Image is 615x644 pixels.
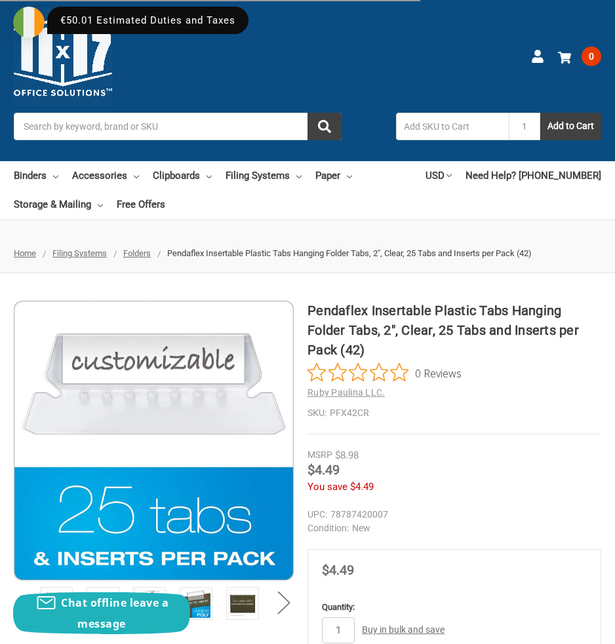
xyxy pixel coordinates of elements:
[307,508,601,521] dd: 78787420007
[13,7,45,38] img: duty and tax information for Ireland
[14,301,294,580] img: Pendaflex Insertable Plastic Tabs Hanging Folder Tabs, 2", Clear, 25 Tabs and Inserts per Pack (42)
[14,7,112,105] img: 11x17.com
[335,449,359,461] span: $8.98
[582,47,601,66] span: 0
[61,596,169,631] span: Chat offline leave a message
[14,248,36,258] a: Home
[271,583,297,623] button: Next
[307,521,349,535] dt: Condition:
[47,7,248,34] div: €50.01 Estimated Duties and Taxes
[14,190,103,219] a: Storage & Mailing
[307,448,332,462] div: MSRP
[307,521,601,535] dd: New
[89,589,117,618] img: Pendaflex Insertable Plastic Tabs Hanging Folder Tabs, 2", Clear, 25 Tabs and Inserts per Pack (42)
[307,387,385,398] a: Ruby Paulina LLC.
[466,161,601,190] a: Need Help? [PHONE_NUMBER]
[558,39,601,73] a: 0
[307,462,340,478] span: $4.49
[307,508,327,521] dt: UPC:
[540,113,601,140] button: Add to Cart
[52,248,107,258] a: Filing Systems
[167,248,532,258] span: Pendaflex Insertable Plastic Tabs Hanging Folder Tabs, 2", Clear, 25 Tabs and Inserts per Pack (42)
[396,113,509,140] input: Add SKU to Cart
[153,161,212,190] a: Clipboards
[315,161,352,190] a: Paper
[72,161,139,190] a: Accessories
[350,481,374,493] span: $4.49
[307,406,327,420] dt: SKU:
[307,406,601,420] dd: PFX42CR
[426,161,452,190] a: USD
[228,589,257,618] img: Pendaflex Insertable Plastic Tabs Hanging Folder Tabs, 2", Clear, 25 Tabs and Inserts per Pack (42)
[42,589,71,618] img: Pendaflex Insertable Plastic Tabs Hanging Folder Tabs, 2", Clear, 25 Tabs and Inserts per Pack (42)
[13,592,190,634] button: Chat offline leave a message
[10,583,37,623] button: Previous
[182,589,210,618] img: Pendaflex Insertable Plastic Tabs Hanging Folder Tabs, 2", Clear, 25 Tabs and Inserts per Pack (42)
[123,248,151,258] a: Folders
[415,363,462,383] span: 0 Reviews
[14,161,58,190] a: Binders
[14,113,342,140] input: Search by keyword, brand or SKU
[307,363,462,383] button: Rated 0 out of 5 stars from 0 reviews. Jump to reviews.
[307,301,601,360] h1: Pendaflex Insertable Plastic Tabs Hanging Folder Tabs, 2", Clear, 25 Tabs and Inserts per Pack (42)
[307,481,347,493] span: You save
[117,190,165,219] a: Free Offers
[226,161,302,190] a: Filing Systems
[135,589,164,618] img: Pendaflex Insertable Plastic Tabs Hanging Folder Tabs, 2", Clear, 25 Tabs and Inserts per Pack (42)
